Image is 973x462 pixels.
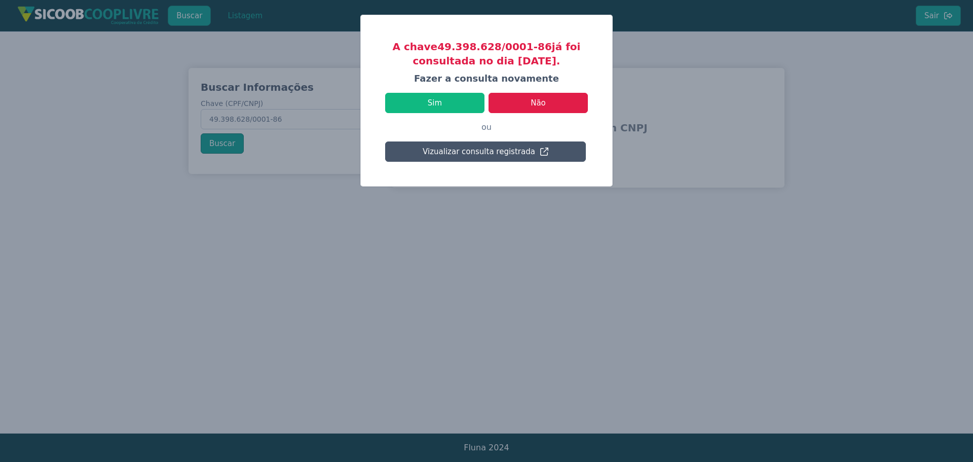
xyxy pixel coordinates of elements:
button: Não [489,93,588,113]
button: Sim [385,93,484,113]
p: ou [385,113,588,141]
button: Vizualizar consulta registrada [385,141,586,162]
h3: A chave 49.398.628/0001-86 já foi consultada no dia [DATE]. [385,40,588,68]
h4: Fazer a consulta novamente [385,72,588,85]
